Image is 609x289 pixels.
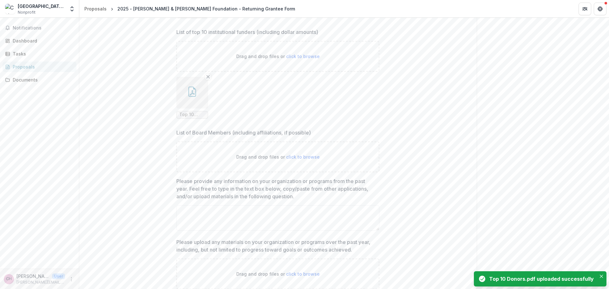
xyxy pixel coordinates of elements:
[286,54,320,59] span: click to browse
[82,4,109,13] a: Proposals
[13,63,71,70] div: Proposals
[5,4,15,14] img: Chicago Jesuit Academy
[6,277,12,281] div: Casey Harris
[13,37,71,44] div: Dashboard
[82,4,298,13] nav: breadcrumb
[236,154,320,160] p: Drag and drop files or
[176,238,376,253] p: Please upload any materials on your organization or programs over the past year, including, but n...
[3,36,76,46] a: Dashboard
[13,50,71,57] div: Tasks
[18,10,36,15] span: Nonprofit
[52,273,65,279] p: User
[471,269,609,289] div: Notifications-bottom-right
[236,271,320,277] p: Drag and drop files or
[84,5,107,12] div: Proposals
[3,62,76,72] a: Proposals
[579,3,591,15] button: Partners
[68,275,75,283] button: More
[176,177,376,200] p: Please provide any information on your organization or programs from the past year. Feel free to ...
[16,273,49,279] p: [PERSON_NAME]
[176,129,311,136] p: List of Board Members (including affiliations, if possible)
[594,3,606,15] button: Get Help
[3,23,76,33] button: Notifications
[489,275,594,283] div: Top 10 Donors.pdf uploaded successfully
[176,28,318,36] p: List of top 10 institutional funders (including dollar amounts)
[204,73,212,81] button: Remove File
[598,273,605,280] button: Close
[286,271,320,277] span: click to browse
[68,3,76,15] button: Open entity switcher
[179,112,205,117] span: Top 10 Donors.pdf
[3,49,76,59] a: Tasks
[13,25,74,31] span: Notifications
[236,53,320,60] p: Drag and drop files or
[286,154,320,160] span: click to browse
[16,279,65,285] p: [PERSON_NAME][EMAIL_ADDRESS][DOMAIN_NAME]
[117,5,295,12] div: 2025 - [PERSON_NAME] & [PERSON_NAME] Foundation - Returning Grantee Form
[13,76,71,83] div: Documents
[18,3,65,10] div: [GEOGRAPHIC_DATA][DEMOGRAPHIC_DATA]
[3,75,76,85] a: Documents
[176,77,208,119] div: Remove FileTop 10 Donors.pdf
